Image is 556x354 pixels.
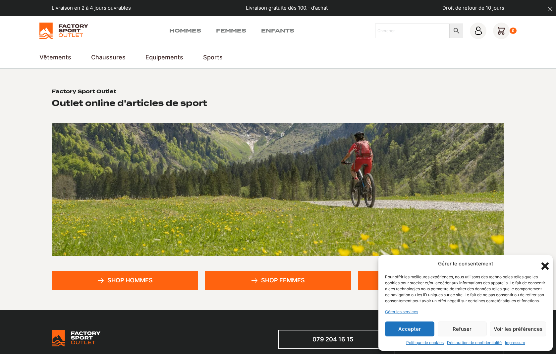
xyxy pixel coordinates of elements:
h1: Factory Sport Outlet [52,89,116,95]
a: Shop femmes [205,271,351,290]
img: Factory Sport Outlet [39,23,88,39]
button: dismiss [544,3,556,15]
a: Déclaration de confidentialité [447,340,502,346]
a: Impressum [505,340,525,346]
a: Shop hommes [52,271,198,290]
div: 0 [510,28,517,34]
a: Equipements [145,53,183,62]
button: Refuser [438,321,487,336]
div: Pour offrir les meilleures expériences, nous utilisons des technologies telles que les cookies po... [385,274,545,304]
a: Hommes [169,27,201,35]
div: Gérer le consentement [438,260,493,268]
a: Chaussures [91,53,126,62]
a: Politique de cookies [406,340,444,346]
img: Bricks Woocommerce Starter [52,330,100,346]
a: Shop enfants [358,271,504,290]
button: Accepter [385,321,434,336]
a: Gérer les services [385,309,418,315]
a: 079 204 16 15 [278,330,388,349]
a: Femmes [216,27,246,35]
div: Fermer la boîte de dialogue [539,260,546,267]
a: Enfants [261,27,294,35]
p: Livraison gratuite dès 100.- d'achat [246,4,328,12]
p: Livraison en 2 à 4 jours ouvrables [52,4,131,12]
a: Vêtements [39,53,71,62]
p: Droit de retour de 10 jours [442,4,504,12]
button: Voir les préférences [490,321,546,336]
a: Sports [203,53,223,62]
h2: Outlet online d'articles de sport [52,98,207,108]
input: Chercher [375,24,450,38]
